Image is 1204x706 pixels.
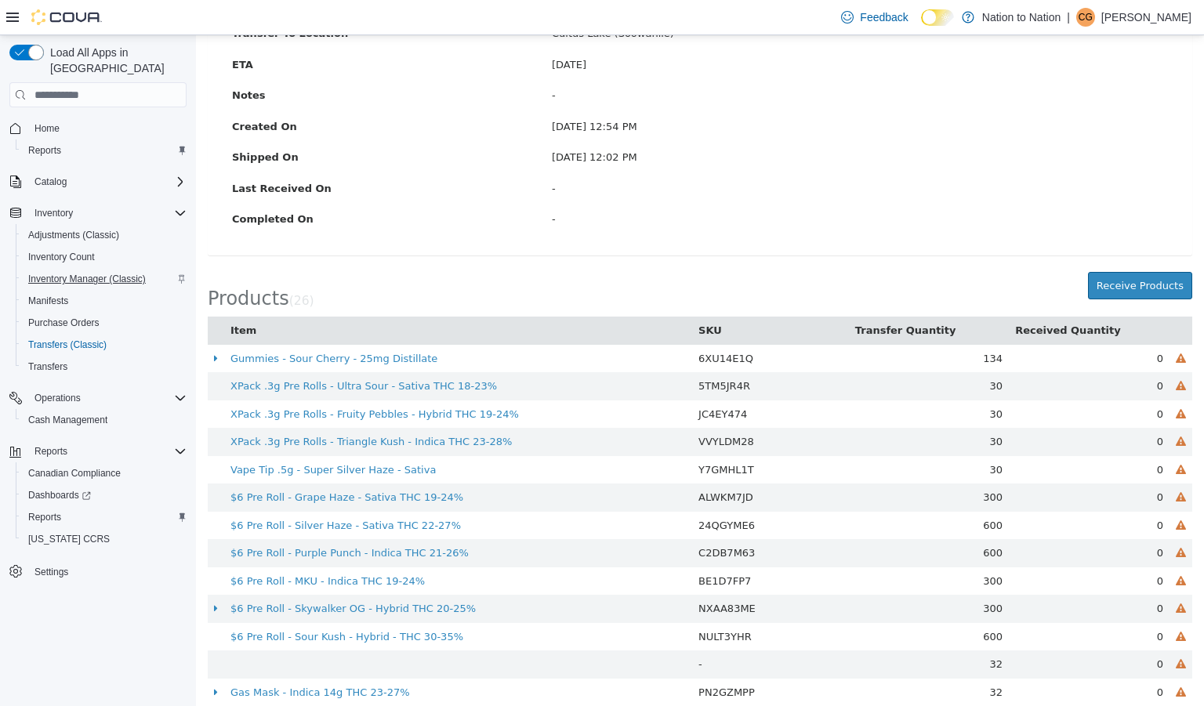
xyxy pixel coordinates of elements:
[34,122,60,135] span: Home
[787,456,807,468] span: 300
[28,339,107,351] span: Transfers (Classic)
[787,567,807,579] span: 300
[22,486,97,505] a: Dashboards
[787,484,807,496] span: 600
[34,596,267,607] a: $6 Pre Roll - Sour Kush - Hybrid - THC 30-35%
[22,226,125,244] a: Adjustments (Classic)
[961,400,967,412] span: 0
[28,442,187,461] span: Reports
[28,172,187,191] span: Catalog
[28,144,61,157] span: Reports
[1076,8,1095,27] div: Christa Gutierrez
[28,563,74,581] a: Settings
[787,596,807,607] span: 600
[819,288,928,303] button: Received Quantity
[22,486,187,505] span: Dashboards
[24,146,344,161] label: Last Received On
[34,445,67,458] span: Reports
[34,456,267,468] a: $6 Pre Roll - Grape Haze - Sativa THC 19-24%
[502,345,554,357] span: 5TM5JR4R
[34,176,67,188] span: Catalog
[22,270,187,288] span: Inventory Manager (Classic)
[502,400,558,412] span: VVYLDM28
[794,623,807,635] span: 32
[16,224,193,246] button: Adjustments (Classic)
[28,251,95,263] span: Inventory Count
[34,512,273,523] a: $6 Pre Roll - Purple Punch - Indica THC 21-26%
[28,204,79,223] button: Inventory
[3,202,193,224] button: Inventory
[3,559,193,582] button: Settings
[16,268,193,290] button: Inventory Manager (Classic)
[16,356,193,378] button: Transfers
[22,411,114,429] a: Cash Management
[22,464,187,483] span: Canadian Compliance
[961,540,967,552] span: 0
[34,345,301,357] a: XPack .3g Pre Rolls - Ultra Sour - Sativa THC 18-23%
[961,456,967,468] span: 0
[22,530,187,549] span: Washington CCRS
[28,511,61,523] span: Reports
[28,317,100,329] span: Purchase Orders
[34,207,73,219] span: Inventory
[860,9,908,25] span: Feedback
[961,651,967,663] span: 0
[3,117,193,139] button: Home
[502,540,555,552] span: BE1D7FP7
[502,288,529,303] button: SKU
[34,484,265,496] a: $6 Pre Roll - Silver Haze - Sativa THC 22-27%
[16,462,193,484] button: Canadian Compliance
[98,259,114,273] span: 26
[16,290,193,312] button: Manifests
[502,567,560,579] span: NXAA83ME
[34,373,323,385] a: XPack .3g Pre Rolls - Fruity Pebbles - Hybrid THC 19-24%
[502,512,559,523] span: C2DB7M63
[961,623,967,635] span: 0
[22,248,101,266] a: Inventory Count
[961,484,967,496] span: 0
[22,270,152,288] a: Inventory Manager (Classic)
[961,512,967,523] span: 0
[835,2,914,33] a: Feedback
[3,171,193,193] button: Catalog
[22,357,74,376] a: Transfers
[24,84,344,100] label: Created On
[982,8,1061,27] p: Nation to Nation
[28,467,121,480] span: Canadian Compliance
[22,313,106,332] a: Purchase Orders
[28,172,73,191] button: Catalog
[28,273,146,285] span: Inventory Manager (Classic)
[502,623,506,635] span: -
[22,291,74,310] a: Manifests
[28,229,119,241] span: Adjustments (Classic)
[22,508,187,527] span: Reports
[16,506,193,528] button: Reports
[16,139,193,161] button: Reports
[502,373,551,385] span: JC4EY474
[28,389,187,407] span: Operations
[921,26,922,27] span: Dark Mode
[502,596,556,607] span: NULT3YHR
[344,84,984,100] div: [DATE] 12:54 PM
[34,392,81,404] span: Operations
[28,533,110,545] span: [US_STATE] CCRS
[344,52,984,68] div: -
[22,335,113,354] a: Transfers (Classic)
[28,360,67,373] span: Transfers
[961,567,967,579] span: 0
[28,295,68,307] span: Manifests
[794,429,807,440] span: 30
[34,288,63,303] button: Item
[502,484,559,496] span: 24QGYME6
[22,464,127,483] a: Canadian Compliance
[34,651,214,663] a: Gas Mask - Indica 14g THC 23-27%
[961,345,967,357] span: 0
[16,484,193,506] a: Dashboards
[34,400,316,412] a: XPack .3g Pre Rolls - Triangle Kush - Indica THC 23-28%
[22,291,187,310] span: Manifests
[34,567,280,579] a: $6 Pre Roll - Skywalker OG - Hybrid THC 20-25%
[502,429,558,440] span: Y7GMHL1T
[961,373,967,385] span: 0
[28,119,66,138] a: Home
[961,317,967,329] span: 0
